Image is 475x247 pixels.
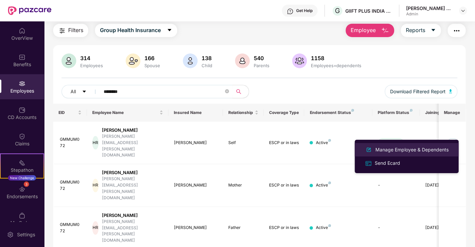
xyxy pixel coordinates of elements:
th: Manage [439,104,466,122]
span: Filters [68,26,83,34]
span: All [71,88,76,95]
div: HR [92,136,98,149]
div: Platform Status [378,110,414,115]
button: Employee [346,24,394,37]
div: 540 [252,55,271,61]
th: Employee Name [87,104,168,122]
img: manageButton [447,137,458,148]
div: [PERSON_NAME][EMAIL_ADDRESS][PERSON_NAME][DOMAIN_NAME] [102,176,163,201]
div: Settings [15,231,37,238]
span: Group Health Insurance [100,26,161,34]
div: 166 [143,55,161,61]
button: Download Filtered Report [385,85,458,98]
button: Allcaret-down [62,85,102,98]
img: svg+xml;base64,PHN2ZyBpZD0iTXlfT3JkZXJzIiBkYXRhLW5hbWU9Ik15IE9yZGVycyIgeG1sbnM9Imh0dHA6Ly93d3cudz... [19,212,25,219]
img: svg+xml;base64,PHN2ZyBpZD0iU2V0dGluZy0yMHgyMCIgeG1sbnM9Imh0dHA6Ly93d3cudzMub3JnLzIwMDAvc3ZnIiB3aW... [7,231,14,238]
th: Joining Date [420,104,461,122]
span: Reports [406,26,425,34]
img: svg+xml;base64,PHN2ZyB4bWxucz0iaHR0cDovL3d3dy53My5vcmcvMjAwMC9zdmciIHhtbG5zOnhsaW5rPSJodHRwOi8vd3... [365,146,373,154]
span: search [232,89,245,94]
span: G [335,7,340,15]
img: svg+xml;base64,PHN2ZyB4bWxucz0iaHR0cDovL3d3dy53My5vcmcvMjAwMC9zdmciIHdpZHRoPSIyMSIgaGVpZ2h0PSIyMC... [19,159,25,166]
div: 1158 [310,55,363,61]
div: Self [228,140,258,146]
button: search [232,85,249,98]
div: [PERSON_NAME] [174,225,218,231]
div: Father [228,225,258,231]
div: Parents [252,63,271,68]
img: svg+xml;base64,PHN2ZyB4bWxucz0iaHR0cDovL3d3dy53My5vcmcvMjAwMC9zdmciIHhtbG5zOnhsaW5rPSJodHRwOi8vd3... [381,27,389,35]
span: Employee Name [92,110,158,115]
div: [PERSON_NAME] Deb [406,5,453,11]
img: svg+xml;base64,PHN2ZyBpZD0iSGVscC0zMngzMiIgeG1sbnM9Imh0dHA6Ly93d3cudzMub3JnLzIwMDAvc3ZnIiB3aWR0aD... [287,8,293,15]
div: HR [92,179,98,192]
div: Active [316,182,331,189]
span: caret-down [167,27,172,33]
div: Manage Employee & Dependents [374,146,450,153]
div: [DATE] [425,182,455,189]
div: GMMUM072 [60,136,82,149]
div: Spouse [143,63,161,68]
img: svg+xml;base64,PHN2ZyB4bWxucz0iaHR0cDovL3d3dy53My5vcmcvMjAwMC9zdmciIHhtbG5zOnhsaW5rPSJodHRwOi8vd3... [449,89,452,93]
img: svg+xml;base64,PHN2ZyBpZD0iSG9tZSIgeG1sbnM9Imh0dHA6Ly93d3cudzMub3JnLzIwMDAvc3ZnIiB3aWR0aD0iMjAiIG... [19,27,25,34]
img: svg+xml;base64,PHN2ZyBpZD0iRHJvcGRvd24tMzJ4MzIiIHhtbG5zPSJodHRwOi8vd3d3LnczLm9yZy8yMDAwL3N2ZyIgd2... [460,8,466,13]
img: svg+xml;base64,PHN2ZyB4bWxucz0iaHR0cDovL3d3dy53My5vcmcvMjAwMC9zdmciIHhtbG5zOnhsaW5rPSJodHRwOi8vd3... [126,53,140,68]
div: [PERSON_NAME][EMAIL_ADDRESS][PERSON_NAME][DOMAIN_NAME] [102,219,163,244]
div: Employees [79,63,104,68]
div: GIIFT PLUS INDIA PRIVATE LIMITED [345,8,392,14]
th: Relationship [223,104,264,122]
div: Get Help [296,8,313,13]
div: Stepathon [1,167,43,173]
img: svg+xml;base64,PHN2ZyB4bWxucz0iaHR0cDovL3d3dy53My5vcmcvMjAwMC9zdmciIHdpZHRoPSI4IiBoZWlnaHQ9IjgiIH... [328,181,331,184]
span: Download Filtered Report [390,88,446,95]
span: Employee [351,26,376,34]
button: Filters [53,24,88,37]
div: [PERSON_NAME] [174,140,218,146]
span: close-circle [225,89,229,95]
img: svg+xml;base64,PHN2ZyB4bWxucz0iaHR0cDovL3d3dy53My5vcmcvMjAwMC9zdmciIHdpZHRoPSI4IiBoZWlnaHQ9IjgiIH... [328,139,331,142]
div: Admin [406,11,453,17]
div: Send Ecard [373,159,401,167]
div: [PERSON_NAME][EMAIL_ADDRESS][PERSON_NAME][DOMAIN_NAME] [102,133,163,158]
th: EID [53,104,87,122]
div: New Challenge [8,175,36,180]
td: - [372,164,420,207]
img: svg+xml;base64,PHN2ZyB4bWxucz0iaHR0cDovL3d3dy53My5vcmcvMjAwMC9zdmciIHdpZHRoPSI4IiBoZWlnaHQ9IjgiIH... [328,224,331,227]
img: svg+xml;base64,PHN2ZyBpZD0iQmVuZWZpdHMiIHhtbG5zPSJodHRwOi8vd3d3LnczLm9yZy8yMDAwL3N2ZyIgd2lkdGg9Ij... [19,54,25,60]
div: 138 [200,55,214,61]
img: New Pazcare Logo [8,6,51,15]
div: Mother [228,182,258,189]
div: Active [316,225,331,231]
div: Employees+dependents [310,63,363,68]
div: GMMUM072 [60,222,82,234]
span: caret-down [431,27,436,33]
div: ESCP or in laws [269,140,299,146]
img: svg+xml;base64,PHN2ZyB4bWxucz0iaHR0cDovL3d3dy53My5vcmcvMjAwMC9zdmciIHdpZHRoPSIyNCIgaGVpZ2h0PSIyNC... [58,27,66,35]
img: svg+xml;base64,PHN2ZyB4bWxucz0iaHR0cDovL3d3dy53My5vcmcvMjAwMC9zdmciIHdpZHRoPSI4IiBoZWlnaHQ9IjgiIH... [351,109,354,112]
div: Child [200,63,214,68]
div: Active [316,140,331,146]
img: svg+xml;base64,PHN2ZyBpZD0iRW1wbG95ZWVzIiB4bWxucz0iaHR0cDovL3d3dy53My5vcmcvMjAwMC9zdmciIHdpZHRoPS... [19,80,25,87]
div: 3 [24,181,29,187]
div: [PERSON_NAME] [102,127,163,133]
th: Coverage Type [264,104,305,122]
span: caret-down [82,89,87,95]
img: svg+xml;base64,PHN2ZyB4bWxucz0iaHR0cDovL3d3dy53My5vcmcvMjAwMC9zdmciIHhtbG5zOnhsaW5rPSJodHRwOi8vd3... [292,53,307,68]
button: Group Health Insurancecaret-down [95,24,177,37]
div: [PERSON_NAME] [102,169,163,176]
div: [PERSON_NAME] [174,182,218,189]
div: ESCP or in laws [269,225,299,231]
div: Endorsement Status [310,110,367,115]
div: HR [92,221,98,235]
button: Reportscaret-down [401,24,441,37]
img: svg+xml;base64,PHN2ZyBpZD0iQ2xhaW0iIHhtbG5zPSJodHRwOi8vd3d3LnczLm9yZy8yMDAwL3N2ZyIgd2lkdGg9IjIwIi... [19,133,25,140]
div: 314 [79,55,104,61]
div: [DATE] [425,225,455,231]
img: svg+xml;base64,PHN2ZyB4bWxucz0iaHR0cDovL3d3dy53My5vcmcvMjAwMC9zdmciIHhtbG5zOnhsaW5rPSJodHRwOi8vd3... [235,53,250,68]
img: svg+xml;base64,PHN2ZyB4bWxucz0iaHR0cDovL3d3dy53My5vcmcvMjAwMC9zdmciIHdpZHRoPSI4IiBoZWlnaHQ9IjgiIH... [410,109,412,112]
div: ESCP or in laws [269,182,299,189]
img: svg+xml;base64,PHN2ZyB4bWxucz0iaHR0cDovL3d3dy53My5vcmcvMjAwMC9zdmciIHdpZHRoPSIxNiIgaGVpZ2h0PSIxNi... [365,160,372,167]
span: EID [58,110,77,115]
img: svg+xml;base64,PHN2ZyB4bWxucz0iaHR0cDovL3d3dy53My5vcmcvMjAwMC9zdmciIHhtbG5zOnhsaW5rPSJodHRwOi8vd3... [183,53,198,68]
div: GMMUM072 [60,179,82,192]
